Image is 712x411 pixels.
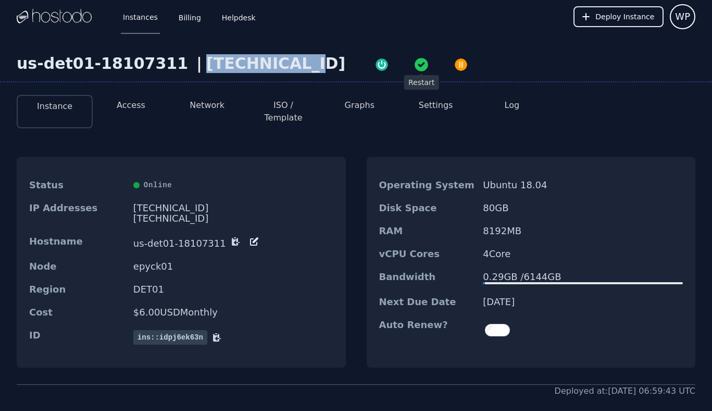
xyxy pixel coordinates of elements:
dt: Status [29,180,125,190]
dt: Auto Renew? [379,320,475,341]
dt: Operating System [379,180,475,190]
dt: Disk Space [379,203,475,213]
dd: $ 6.00 USD Monthly [133,307,333,318]
dt: Bandwidth [379,272,475,284]
img: Logo [17,9,92,25]
button: Network [190,99,224,112]
button: ISO / Template [254,99,313,124]
dd: epyck01 [133,261,333,272]
dt: IP Addresses [29,203,125,224]
div: Online [133,180,333,190]
span: Deploy Instance [595,11,654,22]
img: Power On [374,57,389,72]
dd: 80 GB [483,203,683,213]
dd: [DATE] [483,297,683,307]
dt: RAM [379,226,475,236]
span: ins::idpj6ek63n [133,330,207,345]
dd: DET01 [133,284,333,295]
dt: Region [29,284,125,295]
button: Power Off [441,54,481,73]
dd: 4 Core [483,249,683,259]
div: [TECHNICAL_ID] [133,203,333,213]
div: [TECHNICAL_ID] [206,54,345,73]
dt: vCPU Cores [379,249,475,259]
button: Deploy Instance [573,6,664,27]
dt: ID [29,330,125,345]
dt: Cost [29,307,125,318]
dt: Next Due Date [379,297,475,307]
button: Settings [419,99,453,112]
dt: Node [29,261,125,272]
button: Graphs [345,99,374,112]
div: | [192,54,206,73]
div: 0.29 GB / 6144 GB [483,272,683,282]
dt: Hostname [29,236,125,249]
button: Log [505,99,520,112]
button: Instance [37,100,72,113]
dd: us-det01-18107311 [133,236,333,249]
img: Power Off [454,57,468,72]
div: us-det01-18107311 [17,54,192,73]
button: Access [117,99,145,112]
dd: Ubuntu 18.04 [483,180,683,190]
button: Power On [362,54,402,73]
span: WP [675,9,690,24]
button: User menu [670,4,695,29]
div: [TECHNICAL_ID] [133,213,333,224]
div: Deployed at: [DATE] 06:59:43 UTC [555,385,695,397]
dd: 8192 MB [483,226,683,236]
